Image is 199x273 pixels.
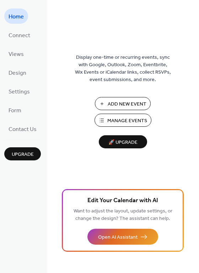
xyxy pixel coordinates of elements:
[4,27,34,42] a: Connect
[4,8,28,24] a: Home
[4,147,41,160] button: Upgrade
[4,65,31,80] a: Design
[9,49,24,60] span: Views
[108,101,146,108] span: Add New Event
[95,114,151,127] button: Manage Events
[4,102,26,118] a: Form
[9,68,26,79] span: Design
[9,30,30,41] span: Connect
[9,124,37,135] span: Contact Us
[107,117,147,125] span: Manage Events
[9,86,30,97] span: Settings
[9,105,21,116] span: Form
[74,206,172,223] span: Want to adjust the layout, update settings, or change the design? The assistant can help.
[4,46,28,61] a: Views
[12,151,34,158] span: Upgrade
[103,138,143,147] span: 🚀 Upgrade
[99,135,147,148] button: 🚀 Upgrade
[87,229,158,245] button: Open AI Assistant
[95,97,151,110] button: Add New Event
[4,121,41,136] a: Contact Us
[98,234,138,241] span: Open AI Assistant
[87,196,158,206] span: Edit Your Calendar with AI
[75,54,171,84] span: Display one-time or recurring events, sync with Google, Outlook, Zoom, Eventbrite, Wix Events or ...
[4,84,34,99] a: Settings
[9,11,24,22] span: Home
